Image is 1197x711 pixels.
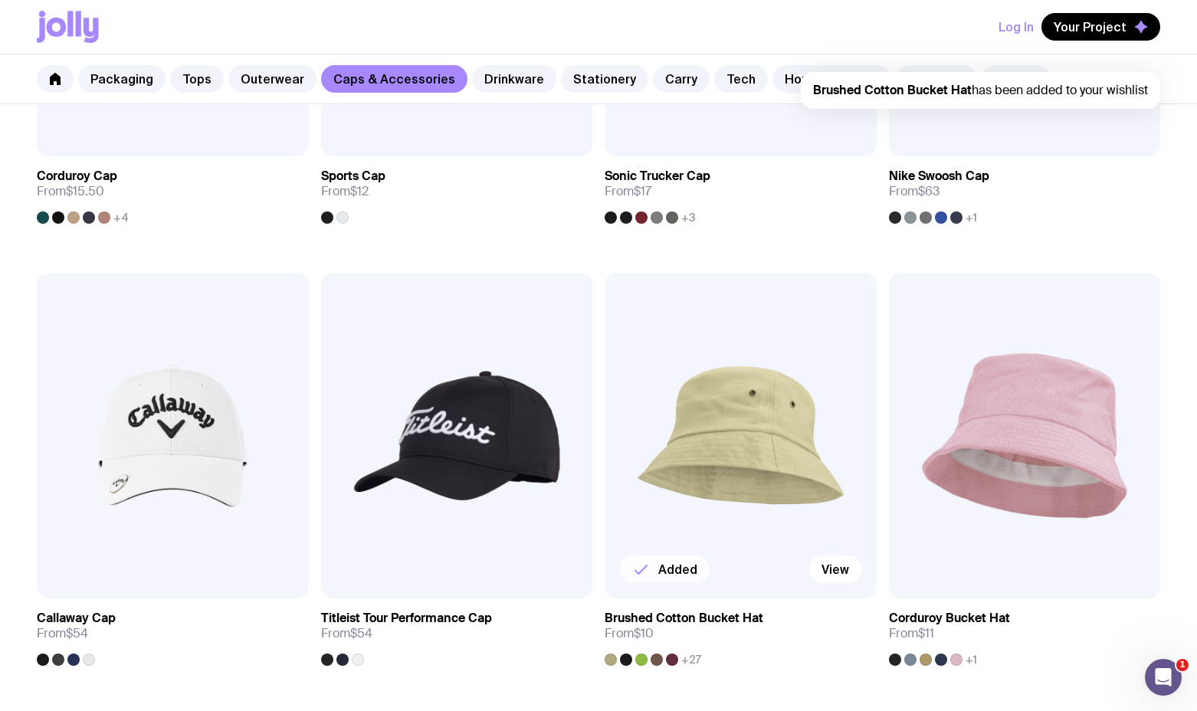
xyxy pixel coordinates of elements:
a: Nike Swoosh CapFrom$63+1 [889,156,1161,224]
span: $17 [634,183,651,199]
span: $11 [918,625,934,641]
a: Callaway CapFrom$54 [37,598,309,666]
a: Carry [653,65,710,93]
h3: Sonic Trucker Cap [605,169,710,184]
span: From [889,626,934,641]
a: Tops [170,65,224,93]
span: $54 [350,625,372,641]
span: 1 [1176,659,1189,671]
a: Packaging [78,65,166,93]
span: $12 [350,183,369,199]
button: Log In [999,13,1034,41]
a: Stationery [561,65,648,93]
a: Corduroy CapFrom$15.50+4 [37,156,309,224]
span: $15.50 [66,183,104,199]
a: Home & Leisure [772,65,891,93]
a: Drinkware [472,65,556,93]
h3: Corduroy Cap [37,169,117,184]
a: Outerwear [228,65,316,93]
h3: Corduroy Bucket Hat [889,611,1010,626]
span: From [37,184,104,199]
a: Corduroy Bucket HatFrom$11+1 [889,598,1161,666]
span: +4 [113,211,129,224]
span: +1 [966,654,977,666]
span: From [889,184,940,199]
h3: Nike Swoosh Cap [889,169,989,184]
h3: Sports Cap [321,169,385,184]
span: has been added to your wishlist [813,82,1148,98]
span: $63 [918,183,940,199]
button: Added [620,555,710,583]
span: $54 [66,625,88,641]
span: From [321,184,369,199]
span: +1 [966,211,977,224]
a: Caps & Accessories [321,65,467,93]
button: Your Project [1041,13,1160,41]
a: Snacks [982,65,1051,93]
h3: Brushed Cotton Bucket Hat [605,611,763,626]
a: View [809,555,861,583]
h3: Titleist Tour Performance Cap [321,611,492,626]
span: $10 [634,625,654,641]
span: From [37,626,88,641]
h3: Callaway Cap [37,611,116,626]
span: From [605,184,651,199]
span: From [605,626,654,641]
span: +3 [681,211,696,224]
iframe: Intercom live chat [1145,659,1182,696]
a: Sports CapFrom$12 [321,156,593,224]
span: From [321,626,372,641]
a: Titleist Tour Performance CapFrom$54 [321,598,593,666]
a: Outdoors [896,65,977,93]
strong: Brushed Cotton Bucket Hat [813,82,972,98]
span: Your Project [1054,19,1126,34]
a: Brushed Cotton Bucket HatFrom$10+27 [605,598,877,666]
a: Tech [714,65,768,93]
a: Sonic Trucker CapFrom$17+3 [605,156,877,224]
span: Added [658,562,697,577]
span: +27 [681,654,701,666]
